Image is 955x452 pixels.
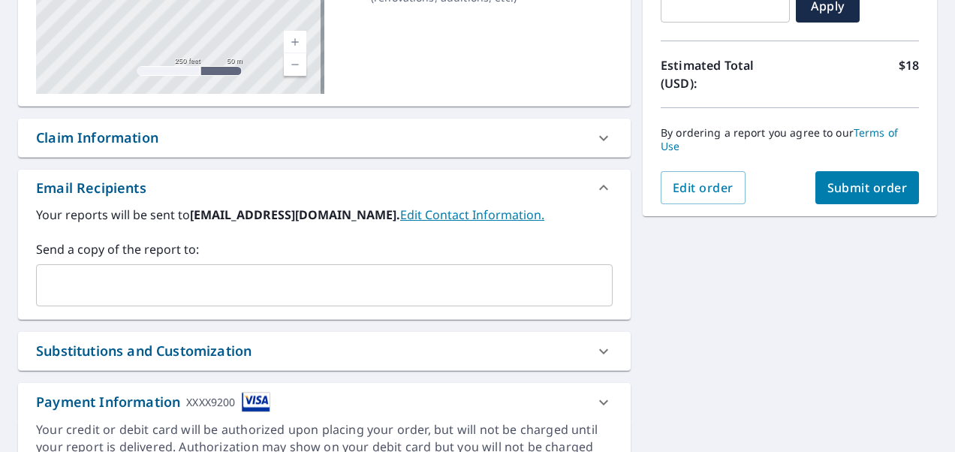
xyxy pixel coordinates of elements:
[36,178,146,198] div: Email Recipients
[661,56,790,92] p: Estimated Total (USD):
[400,206,544,223] a: EditContactInfo
[661,126,919,153] p: By ordering a report you agree to our
[827,179,908,196] span: Submit order
[661,125,898,153] a: Terms of Use
[661,171,746,204] button: Edit order
[36,128,158,148] div: Claim Information
[284,31,306,53] a: Current Level 17, Zoom In
[36,206,613,224] label: Your reports will be sent to
[18,119,631,157] div: Claim Information
[815,171,920,204] button: Submit order
[284,53,306,76] a: Current Level 17, Zoom Out
[186,392,235,412] div: XXXX9200
[18,170,631,206] div: Email Recipients
[899,56,919,92] p: $18
[36,341,252,361] div: Substitutions and Customization
[18,383,631,421] div: Payment InformationXXXX9200cardImage
[242,392,270,412] img: cardImage
[190,206,400,223] b: [EMAIL_ADDRESS][DOMAIN_NAME].
[36,392,270,412] div: Payment Information
[36,240,613,258] label: Send a copy of the report to:
[18,332,631,370] div: Substitutions and Customization
[673,179,734,196] span: Edit order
